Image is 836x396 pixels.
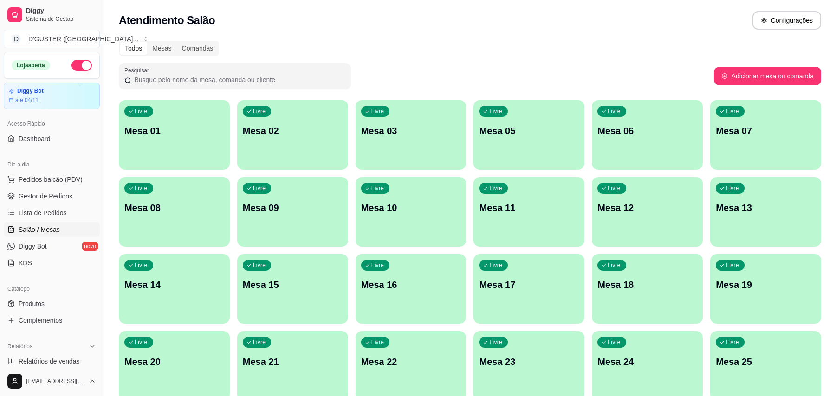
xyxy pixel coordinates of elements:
p: Mesa 15 [243,278,343,291]
p: Mesa 13 [716,201,816,214]
a: Lista de Pedidos [4,205,100,220]
p: Mesa 16 [361,278,461,291]
p: Livre [135,339,148,346]
div: Acesso Rápido [4,116,100,131]
p: Livre [135,108,148,115]
p: Livre [371,108,384,115]
a: Dashboard [4,131,100,146]
p: Livre [489,185,502,192]
div: Catálogo [4,281,100,296]
p: Mesa 09 [243,201,343,214]
p: Livre [726,262,739,269]
p: Mesa 24 [597,355,697,368]
a: Diggy Botnovo [4,239,100,254]
p: Mesa 25 [716,355,816,368]
button: Adicionar mesa ou comanda [714,67,821,85]
div: D'GUSTER ([GEOGRAPHIC_DATA] ... [28,34,138,44]
button: LivreMesa 10 [356,177,467,247]
p: Mesa 18 [597,278,697,291]
p: Livre [726,108,739,115]
p: Livre [608,339,621,346]
label: Pesquisar [124,66,152,74]
div: Loja aberta [12,60,50,70]
div: Mesas [147,42,176,55]
span: Diggy [26,7,96,15]
button: LivreMesa 08 [119,177,230,247]
p: Mesa 23 [479,355,579,368]
a: Diggy Botaté 04/11 [4,83,100,109]
button: LivreMesa 03 [356,100,467,170]
p: Livre [608,262,621,269]
p: Livre [371,185,384,192]
p: Livre [489,108,502,115]
span: [EMAIL_ADDRESS][DOMAIN_NAME] [26,377,85,385]
p: Livre [253,339,266,346]
p: Mesa 06 [597,124,697,137]
p: Livre [489,262,502,269]
button: LivreMesa 18 [592,254,703,324]
a: KDS [4,255,100,270]
button: LivreMesa 17 [473,254,584,324]
span: KDS [19,258,32,268]
p: Livre [726,339,739,346]
button: LivreMesa 14 [119,254,230,324]
span: Salão / Mesas [19,225,60,234]
button: LivreMesa 05 [473,100,584,170]
a: DiggySistema de Gestão [4,4,100,26]
p: Mesa 01 [124,124,224,137]
button: LivreMesa 19 [710,254,821,324]
p: Mesa 17 [479,278,579,291]
p: Mesa 20 [124,355,224,368]
div: Dia a dia [4,157,100,172]
p: Livre [135,262,148,269]
button: Pedidos balcão (PDV) [4,172,100,187]
button: LivreMesa 06 [592,100,703,170]
p: Livre [726,185,739,192]
span: Sistema de Gestão [26,15,96,23]
p: Mesa 12 [597,201,697,214]
p: Livre [253,262,266,269]
span: Diggy Bot [19,242,47,251]
p: Livre [489,339,502,346]
input: Pesquisar [131,75,345,84]
span: D [12,34,21,44]
button: LivreMesa 09 [237,177,348,247]
a: Salão / Mesas [4,222,100,237]
a: Gestor de Pedidos [4,189,100,204]
p: Livre [135,185,148,192]
p: Mesa 22 [361,355,461,368]
button: Alterar Status [71,60,92,71]
button: LivreMesa 13 [710,177,821,247]
p: Mesa 03 [361,124,461,137]
span: Relatórios de vendas [19,357,80,366]
article: Diggy Bot [17,88,44,95]
span: Gestor de Pedidos [19,192,72,201]
h2: Atendimento Salão [119,13,215,28]
button: [EMAIL_ADDRESS][DOMAIN_NAME] [4,370,100,392]
div: Comandas [177,42,219,55]
p: Mesa 14 [124,278,224,291]
span: Dashboard [19,134,51,143]
p: Livre [253,108,266,115]
button: LivreMesa 11 [473,177,584,247]
span: Produtos [19,299,45,308]
p: Mesa 07 [716,124,816,137]
p: Mesa 08 [124,201,224,214]
button: LivreMesa 02 [237,100,348,170]
span: Lista de Pedidos [19,208,67,217]
p: Mesa 10 [361,201,461,214]
button: LivreMesa 12 [592,177,703,247]
button: LivreMesa 01 [119,100,230,170]
p: Livre [253,185,266,192]
a: Complementos [4,313,100,328]
a: Relatórios de vendas [4,354,100,369]
span: Complementos [19,316,62,325]
button: Configurações [752,11,821,30]
button: LivreMesa 07 [710,100,821,170]
button: Select a team [4,30,100,48]
p: Mesa 02 [243,124,343,137]
span: Pedidos balcão (PDV) [19,175,83,184]
p: Mesa 19 [716,278,816,291]
p: Livre [371,339,384,346]
article: até 04/11 [15,96,39,104]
